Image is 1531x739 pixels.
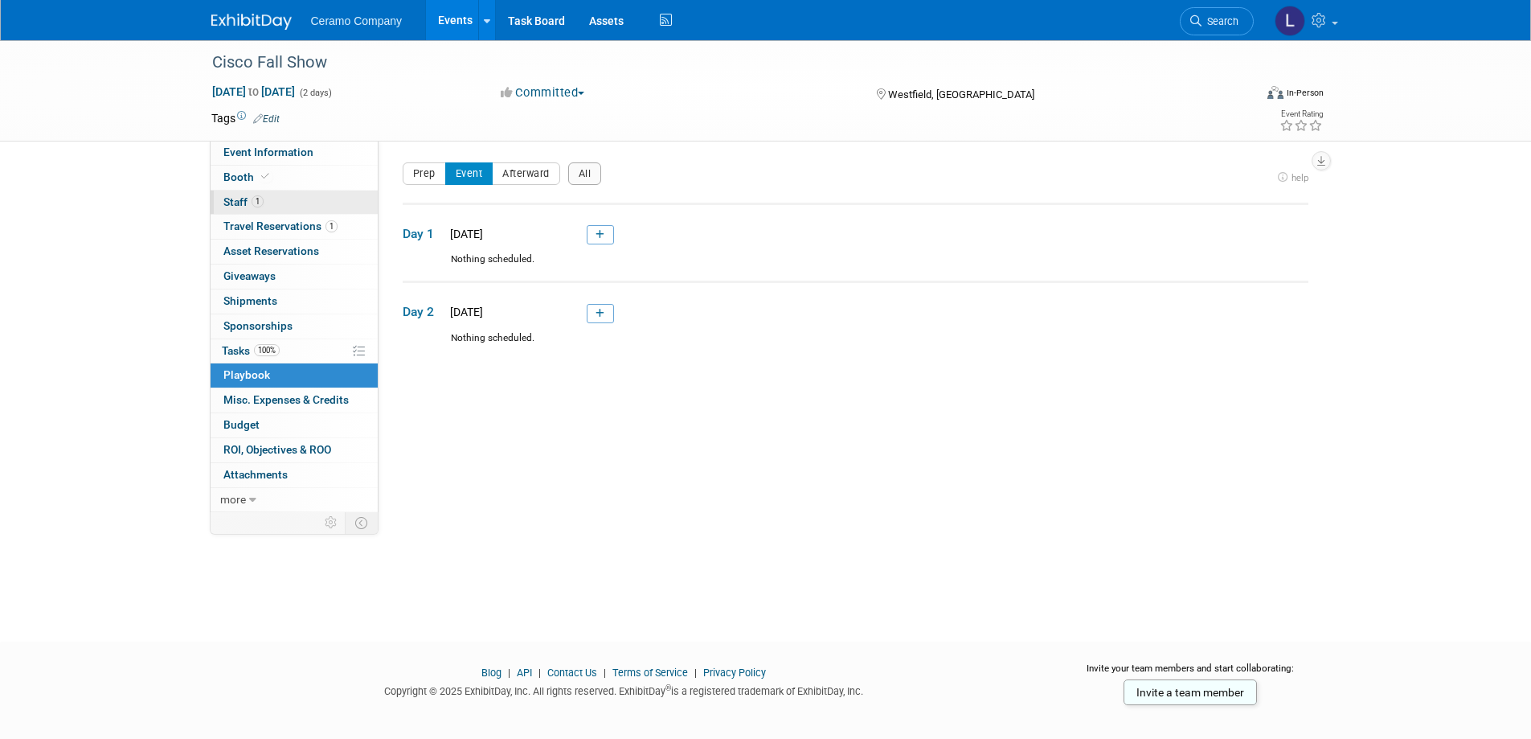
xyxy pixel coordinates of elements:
[223,269,276,282] span: Giveaways
[481,667,501,679] a: Blog
[703,667,766,679] a: Privacy Policy
[223,294,277,307] span: Shipments
[211,240,378,264] a: Asset Reservations
[223,220,338,232] span: Travel Reservations
[1201,15,1238,27] span: Search
[504,667,514,679] span: |
[403,162,446,185] button: Prep
[211,14,292,30] img: ExhibitDay
[534,667,545,679] span: |
[211,191,378,215] a: Staff1
[211,215,378,239] a: Travel Reservations1
[222,344,280,357] span: Tasks
[211,289,378,314] a: Shipments
[211,141,378,165] a: Event Information
[223,319,293,332] span: Sponsorships
[211,265,378,289] a: Giveaways
[223,170,272,183] span: Booth
[211,166,378,190] a: Booth
[317,512,346,533] td: Personalize Event Tab Strip
[211,388,378,413] a: Misc. Expenses & Credits
[223,418,260,431] span: Budget
[325,220,338,232] span: 1
[211,438,378,462] a: ROI, Objectives & ROO
[1279,110,1323,118] div: Event Rating
[345,512,378,533] td: Toggle Event Tabs
[1159,84,1324,108] div: Event Format
[223,146,313,158] span: Event Information
[311,14,403,27] span: Ceramo Company
[445,162,493,185] button: Event
[253,113,280,125] a: Edit
[403,303,443,321] span: Day 2
[211,463,378,487] a: Attachments
[403,331,1308,359] div: Nothing scheduled.
[211,110,280,126] td: Tags
[211,680,1038,699] div: Copyright © 2025 ExhibitDay, Inc. All rights reserved. ExhibitDay is a registered trademark of Ex...
[298,88,332,98] span: (2 days)
[600,667,610,679] span: |
[223,468,288,481] span: Attachments
[261,172,269,181] i: Booth reservation complete
[211,314,378,339] a: Sponsorships
[888,88,1034,101] span: Westfield, [GEOGRAPHIC_DATA]
[445,228,483,240] span: [DATE]
[445,306,483,318] span: [DATE]
[246,85,261,98] span: to
[223,393,349,406] span: Misc. Expenses & Credits
[211,413,378,437] a: Budget
[211,363,378,388] a: Playbook
[1275,6,1305,36] img: Lakius Mccoy
[1292,172,1308,183] span: help
[665,684,671,692] sup: ®
[211,84,296,99] span: [DATE] [DATE]
[207,48,1230,77] div: Cisco Fall Show
[254,344,280,356] span: 100%
[403,252,1308,281] div: Nothing scheduled.
[223,244,319,257] span: Asset Reservations
[568,162,602,185] button: All
[612,667,688,679] a: Terms of Service
[223,443,331,456] span: ROI, Objectives & ROO
[690,667,701,679] span: |
[517,667,532,679] a: API
[252,195,264,207] span: 1
[1124,679,1257,705] a: Invite a team member
[403,225,443,243] span: Day 1
[223,368,270,381] span: Playbook
[1286,87,1324,99] div: In-Person
[211,488,378,512] a: more
[495,84,591,101] button: Committed
[223,195,264,208] span: Staff
[1267,86,1283,99] img: Format-Inperson.png
[1061,662,1320,686] div: Invite your team members and start collaborating:
[220,493,246,506] span: more
[547,667,597,679] a: Contact Us
[211,339,378,363] a: Tasks100%
[1180,7,1254,35] a: Search
[492,162,560,185] button: Afterward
